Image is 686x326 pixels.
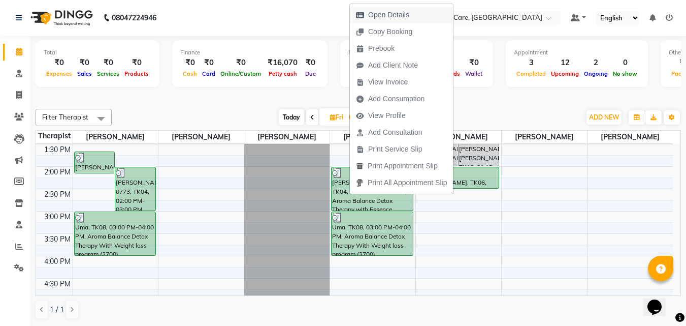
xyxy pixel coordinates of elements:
span: [PERSON_NAME] [502,131,587,143]
span: [PERSON_NAME] [73,131,158,143]
span: Add Client Note [368,60,418,71]
span: Voucher [348,70,376,77]
span: Services [94,70,122,77]
span: Copy Booking [368,26,412,37]
img: printapt.png [356,162,364,170]
div: 2:00 PM [42,167,73,177]
div: Total [44,48,151,57]
div: [PERSON_NAME], TK06, 02:00 PM-02:30 PM, Acupuncture, Consultation, Diagnosis. [417,167,499,188]
span: ADD NEW [589,113,619,121]
div: ₹0 [44,57,75,69]
div: Appointment [514,48,640,57]
span: Completed [514,70,548,77]
div: 4:00 PM [42,256,73,267]
span: Print Service Slip [368,144,422,155]
span: Add Consultation [368,127,422,138]
span: View Invoice [368,77,408,87]
div: 2 [581,57,610,69]
span: Cash [180,70,200,77]
div: ₹0 [302,57,319,69]
div: Uma, TK08, 03:00 PM-04:00 PM, Aroma Balance Detox Therapy With Weight loss program (2700) Consult... [75,212,156,255]
div: ₹0 [122,57,151,69]
span: View Profile [368,110,406,121]
div: Uma, TK08, 03:00 PM-04:00 PM, Aroma Balance Detox Therapy With Weight loss program (2700) Consult... [332,212,413,255]
span: Print Appointment Slip [368,161,438,171]
button: ADD NEW [586,110,622,125]
img: printall.png [356,179,364,187]
span: 1 / 1 [50,305,64,315]
div: ₹0 [218,57,264,69]
div: 0 [610,57,640,69]
img: logo [26,4,95,32]
span: Expenses [44,70,75,77]
div: [PERSON_NAME] amma 0675, TK15, 01:40 PM-02:10 PM, Acupuncture, Consultation, Diagnosis. [75,152,115,173]
span: Today [279,109,304,125]
iframe: chat widget [643,285,676,316]
span: No show [610,70,640,77]
input: 2025-10-03 [346,110,397,125]
div: ₹16,070 [264,57,302,69]
span: Prebook [368,43,395,54]
div: ₹0 [200,57,218,69]
div: [PERSON_NAME] 0773, TK04, 02:00 PM-03:00 PM, Aroma Balance Detox Therapy with Essence Rejuvenatio... [332,167,413,211]
span: Open Details [368,10,409,20]
span: Ongoing [581,70,610,77]
span: Sales [75,70,94,77]
span: Print All Appointment Slip [368,177,447,188]
span: [PERSON_NAME] [244,131,330,143]
span: Wallet [463,70,485,77]
span: Fri [328,113,346,121]
div: ₹0 [75,57,94,69]
div: Finance [180,48,319,57]
div: ₹0 [348,57,376,69]
span: Upcoming [548,70,581,77]
span: [PERSON_NAME] [330,131,415,143]
div: ₹0 [463,57,485,69]
div: 12 [548,57,581,69]
span: Due [303,70,318,77]
span: Add Consumption [368,94,424,104]
span: Products [122,70,151,77]
span: Card [200,70,218,77]
div: Redemption [348,48,485,57]
div: 1:30 PM [42,144,73,155]
span: [PERSON_NAME] [158,131,244,143]
div: 2:30 PM [42,189,73,200]
span: [PERSON_NAME] [416,131,501,143]
span: Filter Therapist [42,113,88,121]
div: 3 [514,57,548,69]
div: ₹0 [94,57,122,69]
div: 4:30 PM [42,279,73,289]
div: 3:30 PM [42,234,73,245]
span: Online/Custom [218,70,264,77]
div: Therapist [36,131,73,141]
span: [PERSON_NAME] [587,131,673,143]
div: 3:00 PM [42,212,73,222]
div: [PERSON_NAME] [PERSON_NAME], TK16, 01:15 PM-02:00 PM, [MEDICAL_DATA], Consultation, Diagnosis, Tr... [459,134,499,166]
div: [PERSON_NAME] 0773, TK04, 02:00 PM-03:00 PM, Aroma Balance Detox Therapy with Essence Rejuvenatio... [115,167,155,211]
div: ₹0 [180,57,200,69]
span: Petty cash [266,70,300,77]
b: 08047224946 [112,4,156,32]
